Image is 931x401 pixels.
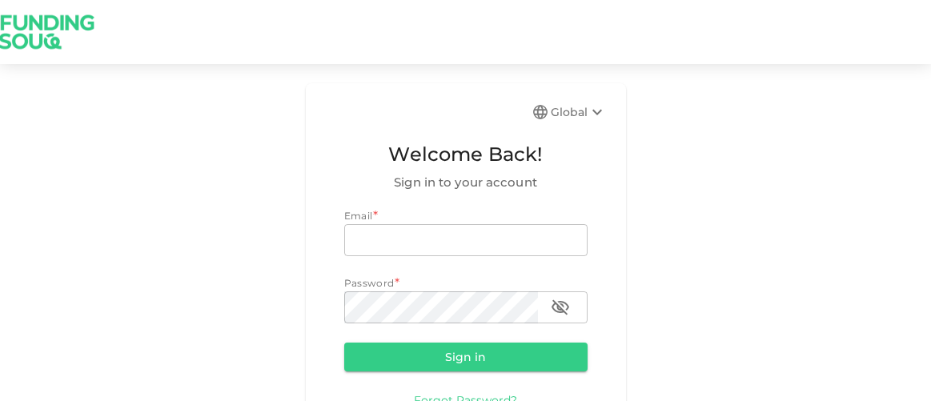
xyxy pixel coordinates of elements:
button: Sign in [344,343,588,371]
input: password [344,291,538,323]
input: email [344,224,588,256]
span: Password [344,277,395,289]
div: Global [551,102,607,122]
span: Email [344,210,373,222]
span: Sign in to your account [344,173,588,192]
span: Welcome Back! [344,139,588,170]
